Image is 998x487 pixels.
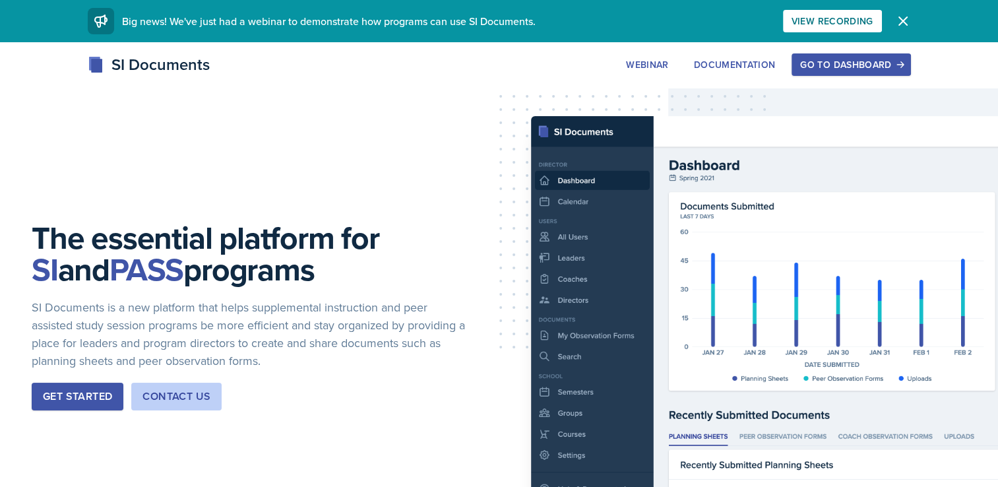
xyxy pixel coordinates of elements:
[43,389,112,405] div: Get Started
[626,59,668,70] div: Webinar
[32,383,123,410] button: Get Started
[783,10,882,32] button: View Recording
[792,53,910,76] button: Go to Dashboard
[131,383,222,410] button: Contact Us
[694,59,776,70] div: Documentation
[792,16,873,26] div: View Recording
[617,53,677,76] button: Webinar
[122,14,536,28] span: Big news! We've just had a webinar to demonstrate how programs can use SI Documents.
[800,59,902,70] div: Go to Dashboard
[88,53,210,77] div: SI Documents
[142,389,210,405] div: Contact Us
[685,53,784,76] button: Documentation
